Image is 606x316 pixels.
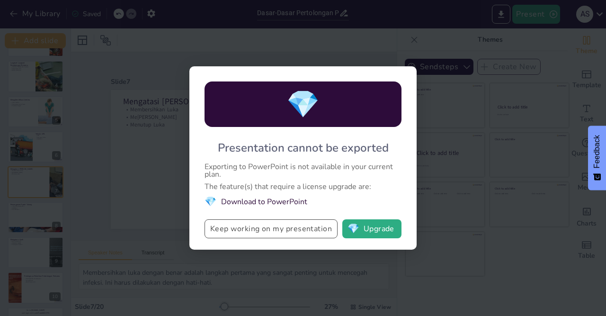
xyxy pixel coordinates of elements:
div: Exporting to PowerPoint is not available in your current plan. [205,163,401,178]
div: Presentation cannot be exported [218,140,389,155]
li: Download to PowerPoint [205,195,401,208]
span: diamond [205,195,216,208]
button: diamondUpgrade [342,219,401,238]
div: The feature(s) that require a license upgrade are: [205,183,401,190]
button: Feedback - Show survey [588,126,606,190]
span: diamond [286,86,320,123]
span: diamond [348,224,359,234]
button: Keep working on my presentation [205,219,338,238]
span: Feedback [593,135,601,168]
